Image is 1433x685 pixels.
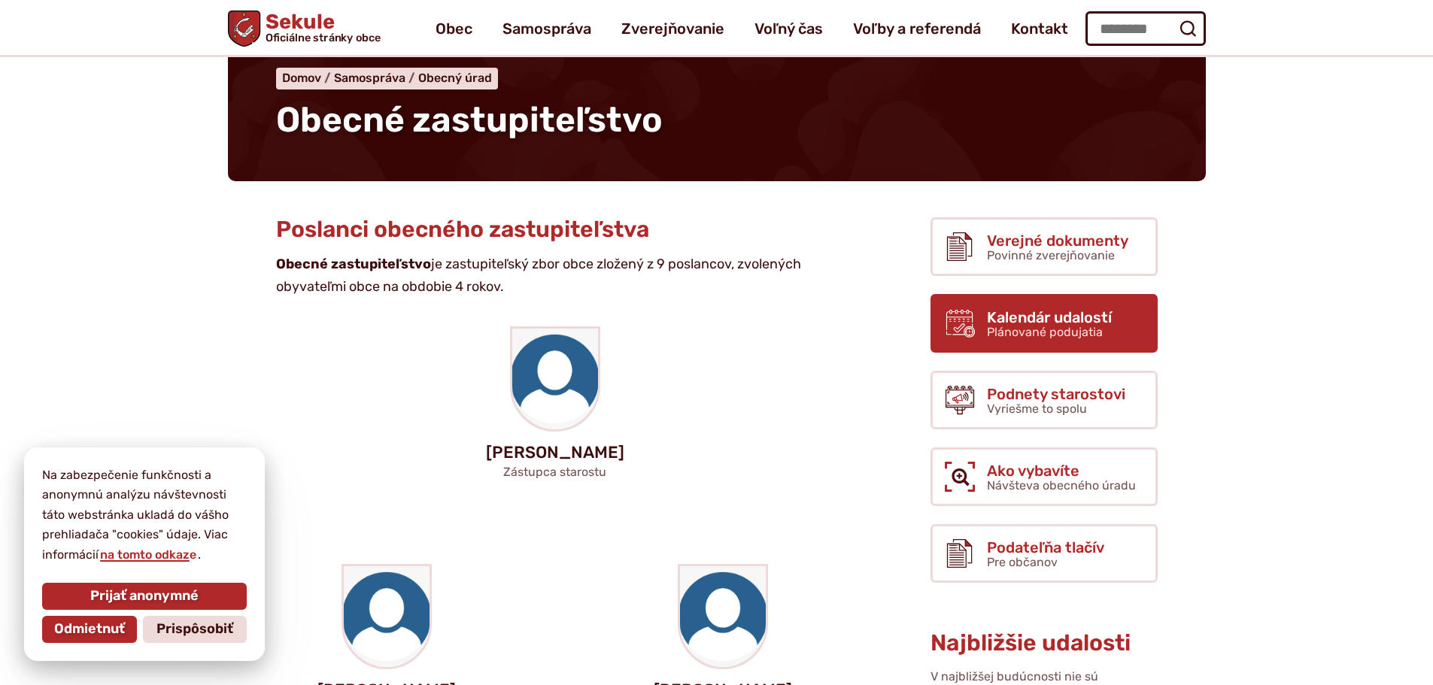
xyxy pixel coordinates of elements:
strong: Obecné zastupiteľstvo [276,256,431,272]
span: Poslanci obecného zastupiteľstva [276,216,649,243]
p: je zastupiteľský zbor obce zložený z 9 poslancov, zvolených obyvateľmi obce na obdobie 4 rokov. [276,253,810,298]
a: Podateľňa tlačív Pre občanov [931,524,1158,583]
a: Kalendár udalostí Plánované podujatia [931,294,1158,353]
span: Vyriešme to spolu [987,402,1087,416]
span: Kalendár udalostí [987,309,1112,326]
button: Prispôsobiť [143,616,247,643]
span: Obecné zastupiteľstvo [276,99,663,141]
span: Pre občanov [987,555,1058,569]
span: Samospráva [334,71,405,85]
a: Verejné dokumenty Povinné zverejňovanie [931,217,1158,276]
a: Zverejňovanie [621,8,724,50]
a: Podnety starostovi Vyriešme to spolu [931,371,1158,429]
button: Prijať anonymné [42,583,247,610]
button: Odmietnuť [42,616,137,643]
span: Prispôsobiť [156,621,233,638]
img: 146-1468479_my-profile-icon-blank-profile-picture-circle-hd [680,566,766,667]
a: Voľný čas [754,8,823,50]
span: Verejné dokumenty [987,232,1128,249]
a: Obec [436,8,472,50]
a: Domov [282,71,334,85]
p: Zástupca starostu [252,465,858,479]
img: 146-1468479_my-profile-icon-blank-profile-picture-circle-hd [512,329,598,429]
a: Obecný úrad [418,71,492,85]
span: Ako vybavíte [987,462,1136,479]
img: 146-1468479_my-profile-icon-blank-profile-picture-circle-hd [344,566,430,667]
span: Odmietnuť [54,621,125,638]
span: Podateľňa tlačív [987,539,1104,556]
a: Samospráva [334,71,418,85]
span: Podnety starostovi [987,386,1125,402]
a: Kontakt [1011,8,1068,50]
span: Prijať anonymné [90,588,199,605]
h3: Najbližšie udalosti [931,631,1158,656]
a: Logo Sekule, prejsť na domovskú stránku. [228,11,381,47]
span: Plánované podujatia [987,325,1103,339]
p: Na zabezpečenie funkčnosti a anonymnú analýzu návštevnosti táto webstránka ukladá do vášho prehli... [42,465,247,565]
span: Sekule [260,12,381,44]
a: na tomto odkaze [99,547,198,562]
img: Prejsť na domovskú stránku [228,11,260,47]
a: Samospráva [502,8,591,50]
span: Návšteva obecného úradu [987,478,1136,493]
span: Domov [282,71,321,85]
p: [PERSON_NAME] [252,444,858,462]
a: Voľby a referendá [853,8,981,50]
a: Ako vybavíte Návšteva obecného úradu [931,447,1158,506]
span: Oficiálne stránky obce [265,32,381,43]
span: Povinné zverejňovanie [987,248,1115,262]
